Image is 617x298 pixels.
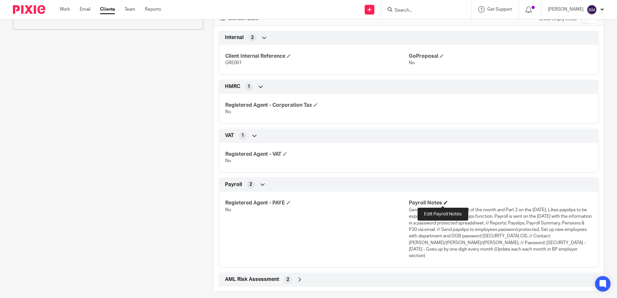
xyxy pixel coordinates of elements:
[100,6,115,13] a: Clients
[248,84,250,90] span: 1
[225,208,231,212] span: No
[487,7,512,12] span: Get Support
[409,53,592,60] h4: GoProposal
[409,200,592,206] h4: Payroll Notes
[548,6,583,13] p: [PERSON_NAME]
[60,6,70,13] a: Work
[225,61,242,65] span: GRE001
[225,102,409,109] h4: Registered Agent - Corporation Tax
[409,208,592,258] span: General: Part 1 sent on [DATE] of the month and Part 2 on the [DATE]. Likes payslips to be export...
[225,151,409,158] h4: Registered Agent - VAT
[225,53,409,60] h4: Client Internal Reference
[225,110,231,114] span: No
[80,6,90,13] a: Email
[13,5,45,14] img: Pixie
[249,181,252,188] span: 2
[225,132,234,139] span: VAT
[125,6,135,13] a: Team
[251,35,254,41] span: 2
[225,276,279,283] span: AML Risk Assessment
[225,181,242,188] span: Payroll
[241,132,244,139] span: 1
[394,8,452,14] input: Search
[287,276,289,283] span: 2
[587,5,597,15] img: svg%3E
[225,83,240,90] span: HMRC
[409,61,415,65] span: No
[225,159,231,163] span: No
[225,200,409,206] h4: Registered Agent - PAYE
[225,34,244,41] span: Internal
[145,6,161,13] a: Reports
